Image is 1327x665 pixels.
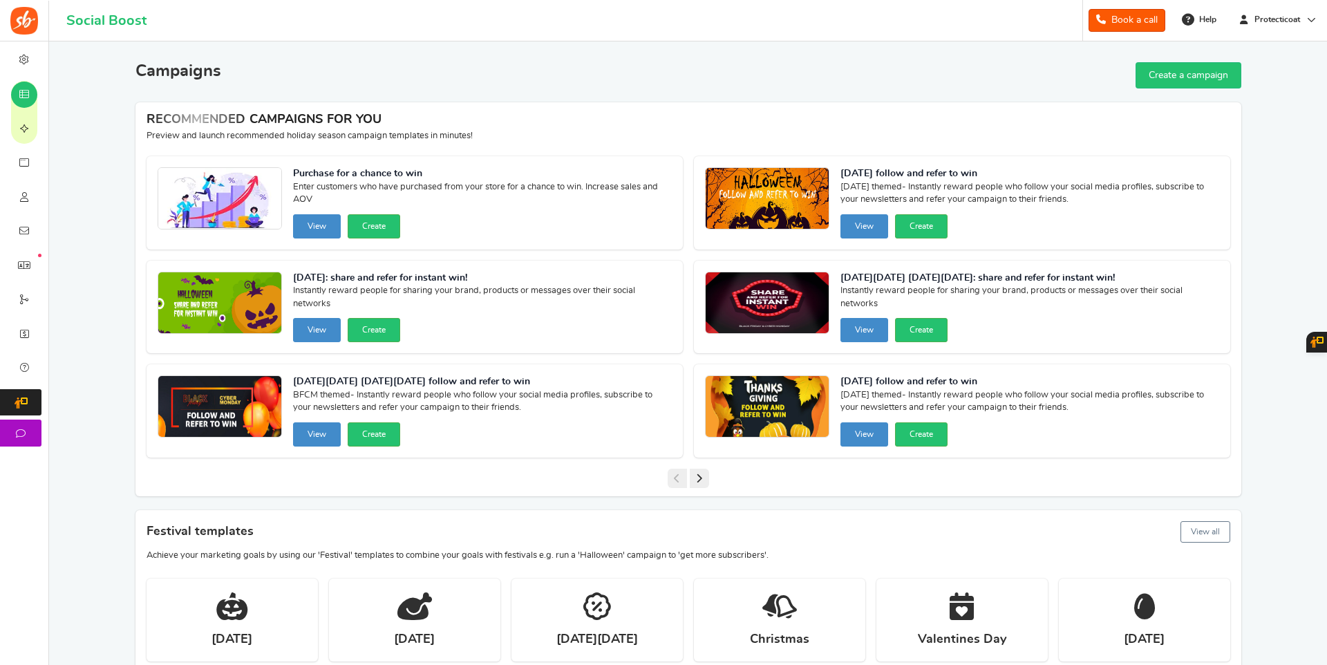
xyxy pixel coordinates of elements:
img: Recommended Campaigns [158,272,281,335]
span: [DATE] themed- Instantly reward people who follow your social media profiles, subscribe to your n... [840,389,1219,417]
strong: Purchase for a chance to win [293,167,672,181]
img: Social Boost [10,7,38,35]
strong: [DATE]: share and refer for instant win! [293,272,672,285]
button: View [293,318,341,342]
strong: [DATE][DATE] [DATE][DATE] follow and refer to win [293,375,672,389]
strong: [DATE][DATE] [556,631,638,648]
p: Achieve your marketing goals by using our 'Festival' templates to combine your goals with festiva... [147,550,1230,562]
button: Create [895,214,948,238]
strong: Christmas [750,631,809,648]
a: Create a campaign [1136,62,1241,88]
span: Instantly reward people for sharing your brand, products or messages over their social networks [840,285,1219,312]
span: Instantly reward people for sharing your brand, products or messages over their social networks [293,285,672,312]
span: Enter customers who have purchased from your store for a chance to win. Increase sales and AOV [293,181,672,209]
h4: Festival templates [147,518,1230,545]
button: View [293,422,341,447]
button: Create [348,214,400,238]
strong: [DATE][DATE] [DATE][DATE]: share and refer for instant win! [840,272,1219,285]
h2: Campaigns [135,62,221,80]
strong: [DATE] [1124,631,1165,648]
strong: [DATE] follow and refer to win [840,167,1219,181]
a: Book a call [1089,9,1165,32]
a: Help [1176,8,1223,30]
button: View [840,214,888,238]
img: Recommended Campaigns [158,376,281,438]
span: BFCM themed- Instantly reward people who follow your social media profiles, subscribe to your new... [293,389,672,417]
em: New [38,254,41,257]
span: [DATE] themed- Instantly reward people who follow your social media profiles, subscribe to your n... [840,181,1219,209]
img: Recommended Campaigns [706,272,829,335]
h1: Social Boost [66,13,147,28]
strong: [DATE] [211,631,252,648]
button: Create [895,422,948,447]
span: Help [1196,14,1216,26]
img: Recommended Campaigns [706,376,829,438]
button: View [840,318,888,342]
button: View all [1180,521,1230,543]
strong: Valentines Day [918,631,1006,648]
strong: [DATE] [394,631,435,648]
h4: RECOMMENDED CAMPAIGNS FOR YOU [147,113,1230,127]
button: View [840,422,888,447]
button: View [293,214,341,238]
span: Protecticoat [1249,14,1306,26]
strong: [DATE] follow and refer to win [840,375,1219,389]
button: Create [348,422,400,447]
img: Recommended Campaigns [706,168,829,230]
button: Create [895,318,948,342]
img: Recommended Campaigns [158,168,281,230]
button: Create [348,318,400,342]
p: Preview and launch recommended holiday season campaign templates in minutes! [147,130,1230,142]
